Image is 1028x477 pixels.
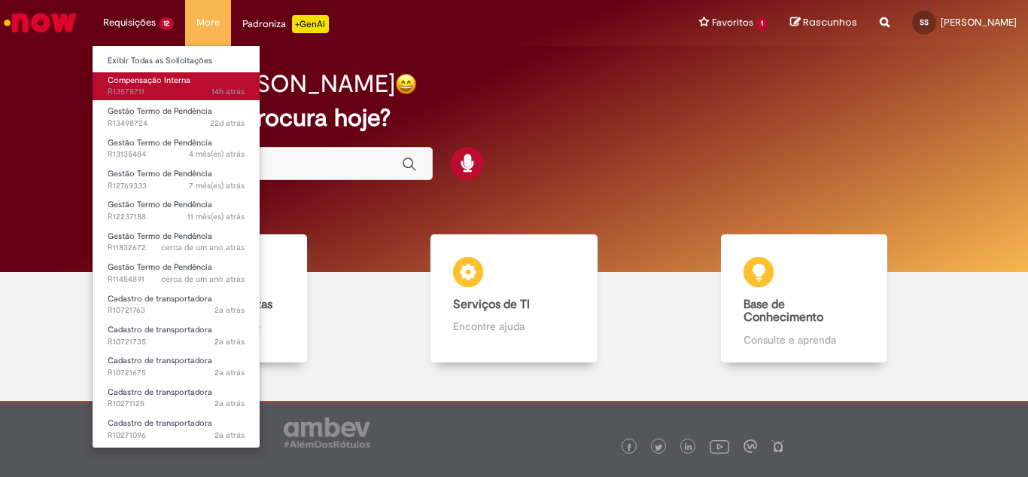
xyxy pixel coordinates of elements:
time: 07/11/2024 09:37:52 [187,211,245,222]
h2: O que você procura hoje? [107,105,921,131]
span: R10721763 [108,304,245,316]
time: 06/06/2025 16:01:43 [189,148,245,160]
span: 22d atrás [210,118,245,129]
img: logo_footer_ambev_rotulo_gray.png [284,417,370,448]
a: Aberto R11832672 : Gestão Termo de Pendência [93,228,260,256]
span: 2a atrás [214,304,245,316]
span: R13135484 [108,148,245,161]
span: Gestão Termo de Pendência [108,105,212,117]
a: Aberto R10721675 : Cadastro de transportadora [93,353,260,381]
span: 2a atrás [214,398,245,409]
span: Gestão Termo de Pendência [108,199,212,210]
span: cerca de um ano atrás [161,274,245,285]
img: logo_footer_workplace.png [744,439,757,453]
p: Encontre ajuda [453,319,575,334]
time: 17/11/2023 15:06:53 [214,336,245,347]
time: 06/08/2024 08:00:31 [161,242,245,253]
a: Aberto R11454891 : Gestão Termo de Pendência [93,259,260,287]
a: Exibir Todas as Solicitações [93,53,260,69]
span: Favoritos [712,15,753,30]
span: More [196,15,220,30]
span: R11832672 [108,242,245,254]
time: 17/11/2023 14:59:21 [214,367,245,378]
a: Aberto R13498724 : Gestão Termo de Pendência [93,103,260,131]
span: 7 mês(es) atrás [189,180,245,191]
ul: Requisições [92,45,260,448]
span: 2a atrás [214,336,245,347]
span: R10721735 [108,336,245,348]
span: SS [920,17,929,27]
span: Cadastro de transportadora [108,355,212,366]
a: Aberto R10271125 : Cadastro de transportadora [93,384,260,412]
a: Catálogo de Ofertas Abra uma solicitação [79,234,369,362]
span: 1 [756,17,768,30]
span: 2a atrás [214,430,245,441]
time: 06/05/2024 10:33:20 [161,274,245,285]
span: 14h atrás [211,86,245,97]
span: R11454891 [108,274,245,286]
span: R13498724 [108,118,245,130]
span: R12769333 [108,180,245,192]
a: Serviços de TI Encontre ajuda [369,234,658,362]
time: 07/03/2025 17:51:44 [189,180,245,191]
span: Compensação Interna [108,75,190,86]
b: Base de Conhecimento [744,297,823,326]
span: R10721675 [108,367,245,379]
a: Aberto R10271096 : Cadastro de transportadora [93,415,260,443]
img: logo_footer_twitter.png [655,444,662,451]
span: Gestão Termo de Pendência [108,168,212,179]
img: ServiceNow [2,8,79,38]
span: Requisições [103,15,156,30]
img: logo_footer_youtube.png [710,436,729,456]
span: R10271125 [108,398,245,410]
a: Aberto R13135484 : Gestão Termo de Pendência [93,135,260,163]
span: Cadastro de transportadora [108,387,212,398]
a: Aberto R13578711 : Compensação Interna [93,72,260,100]
img: logo_footer_naosei.png [771,439,785,453]
span: Cadastro de transportadora [108,293,212,304]
a: Base de Conhecimento Consulte e aprenda [659,234,949,362]
p: Consulte e aprenda [744,332,865,347]
b: Serviços de TI [453,297,530,312]
span: 11 mês(es) atrás [187,211,245,222]
span: R13578711 [108,86,245,98]
span: Gestão Termo de Pendência [108,137,212,148]
span: 12 [159,17,174,30]
b: Catálogo de Ofertas [163,297,272,312]
span: R12237188 [108,211,245,223]
a: Aberto R10721735 : Cadastro de transportadora [93,322,260,350]
time: 08/08/2023 13:59:20 [214,430,245,441]
span: 4 mês(es) atrás [189,148,245,160]
div: Padroniza [242,15,329,33]
a: Rascunhos [790,16,857,30]
img: logo_footer_facebook.png [625,444,633,451]
img: logo_footer_linkedin.png [685,443,692,452]
a: Aberto R12237188 : Gestão Termo de Pendência [93,197,260,225]
img: happy-face.png [395,73,417,95]
time: 08/08/2023 14:02:47 [214,398,245,409]
span: Gestão Termo de Pendência [108,261,212,273]
a: Aberto R10721763 : Cadastro de transportadora [93,291,260,319]
span: 2a atrás [214,367,245,378]
a: Aberto R12769333 : Gestão Termo de Pendência [93,166,260,194]
time: 08/09/2025 15:58:57 [210,118,245,129]
time: 17/11/2023 15:10:28 [214,304,245,316]
span: [PERSON_NAME] [941,16,1017,29]
span: R10271096 [108,430,245,442]
time: 29/09/2025 17:51:25 [211,86,245,97]
span: Rascunhos [803,15,857,29]
span: Gestão Termo de Pendência [108,231,212,242]
span: Cadastro de transportadora [108,417,212,429]
p: +GenAi [292,15,329,33]
span: Cadastro de transportadora [108,324,212,335]
span: cerca de um ano atrás [161,242,245,253]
